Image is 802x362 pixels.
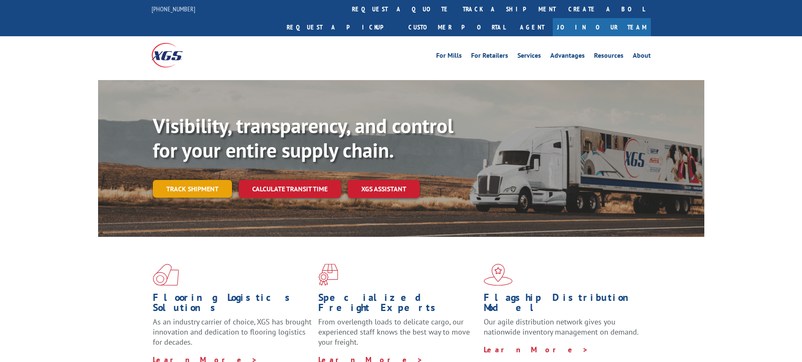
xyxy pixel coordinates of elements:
a: [PHONE_NUMBER] [152,5,195,13]
img: xgs-icon-total-supply-chain-intelligence-red [153,264,179,286]
span: Our agile distribution network gives you nationwide inventory management on demand. [484,317,639,337]
p: From overlength loads to delicate cargo, our experienced staff knows the best way to move your fr... [318,317,477,354]
a: Track shipment [153,180,232,198]
a: Agent [512,18,553,36]
a: Learn More > [484,345,589,354]
a: Customer Portal [402,18,512,36]
a: Join Our Team [553,18,651,36]
a: XGS ASSISTANT [348,180,420,198]
span: As an industry carrier of choice, XGS has brought innovation and dedication to flooring logistics... [153,317,312,347]
img: xgs-icon-flagship-distribution-model-red [484,264,513,286]
h1: Flooring Logistics Solutions [153,292,312,317]
a: Calculate transit time [239,180,341,198]
a: Request a pickup [280,18,402,36]
a: Resources [594,52,623,62]
h1: Specialized Freight Experts [318,292,477,317]
a: For Retailers [471,52,508,62]
a: Advantages [550,52,585,62]
h1: Flagship Distribution Model [484,292,643,317]
a: Services [517,52,541,62]
a: For Mills [436,52,462,62]
a: About [633,52,651,62]
img: xgs-icon-focused-on-flooring-red [318,264,338,286]
b: Visibility, transparency, and control for your entire supply chain. [153,113,453,163]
